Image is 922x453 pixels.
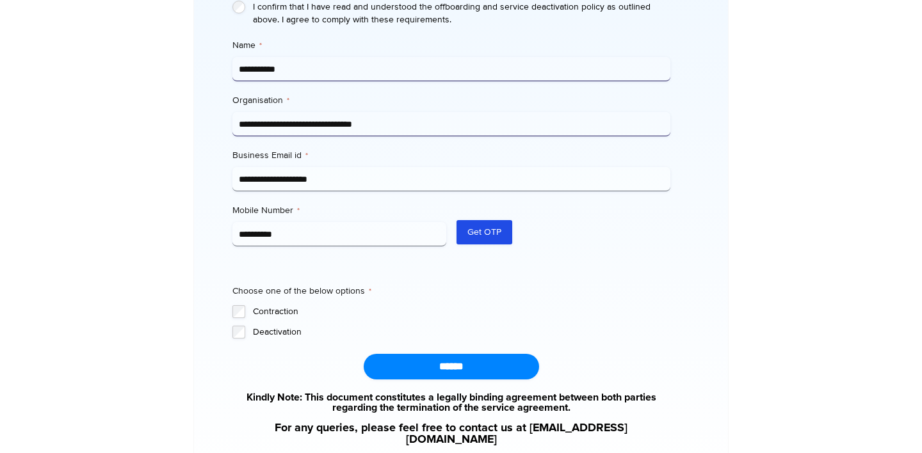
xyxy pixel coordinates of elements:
[232,285,371,298] legend: Choose one of the below options
[232,422,670,445] a: For any queries, please feel free to contact us at [EMAIL_ADDRESS][DOMAIN_NAME]
[232,392,670,413] a: Kindly Note: This document constitutes a legally binding agreement between both parties regarding...
[253,305,670,318] label: Contraction
[232,94,670,107] label: Organisation
[232,149,670,162] label: Business Email id
[457,220,512,244] button: Get OTP
[232,39,670,52] label: Name
[253,1,670,26] label: I confirm that I have read and understood the offboarding and service deactivation policy as outl...
[232,204,446,217] label: Mobile Number
[253,326,670,338] label: Deactivation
